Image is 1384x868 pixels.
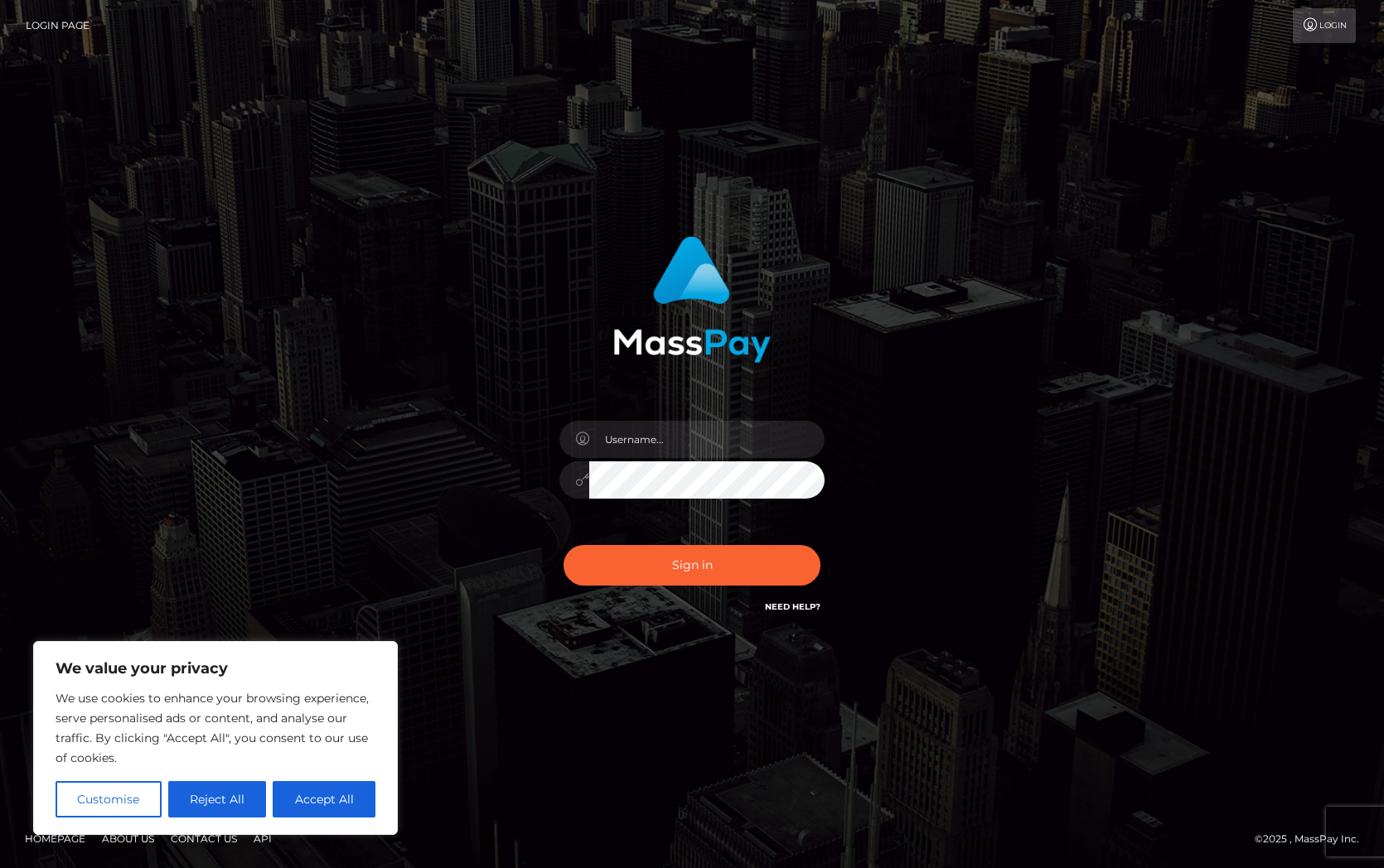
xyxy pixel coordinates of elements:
[56,781,162,817] button: Customise
[765,601,820,612] a: Need Help?
[589,421,825,458] input: Username...
[95,826,161,851] a: About Us
[273,781,375,817] button: Accept All
[168,781,267,817] button: Reject All
[56,658,375,678] p: We value your privacy
[1255,830,1372,848] div: © 2025 , MassPay Inc.
[564,545,820,586] button: Sign in
[18,826,92,851] a: Homepage
[33,641,398,835] div: We value your privacy
[164,826,244,851] a: Contact Us
[26,8,90,43] a: Login Page
[247,826,278,851] a: API
[56,688,375,768] p: We use cookies to enhance your browsing experience, serve personalised ads or content, and analys...
[613,236,771,363] img: MassPay Login
[1293,8,1356,43] a: Login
